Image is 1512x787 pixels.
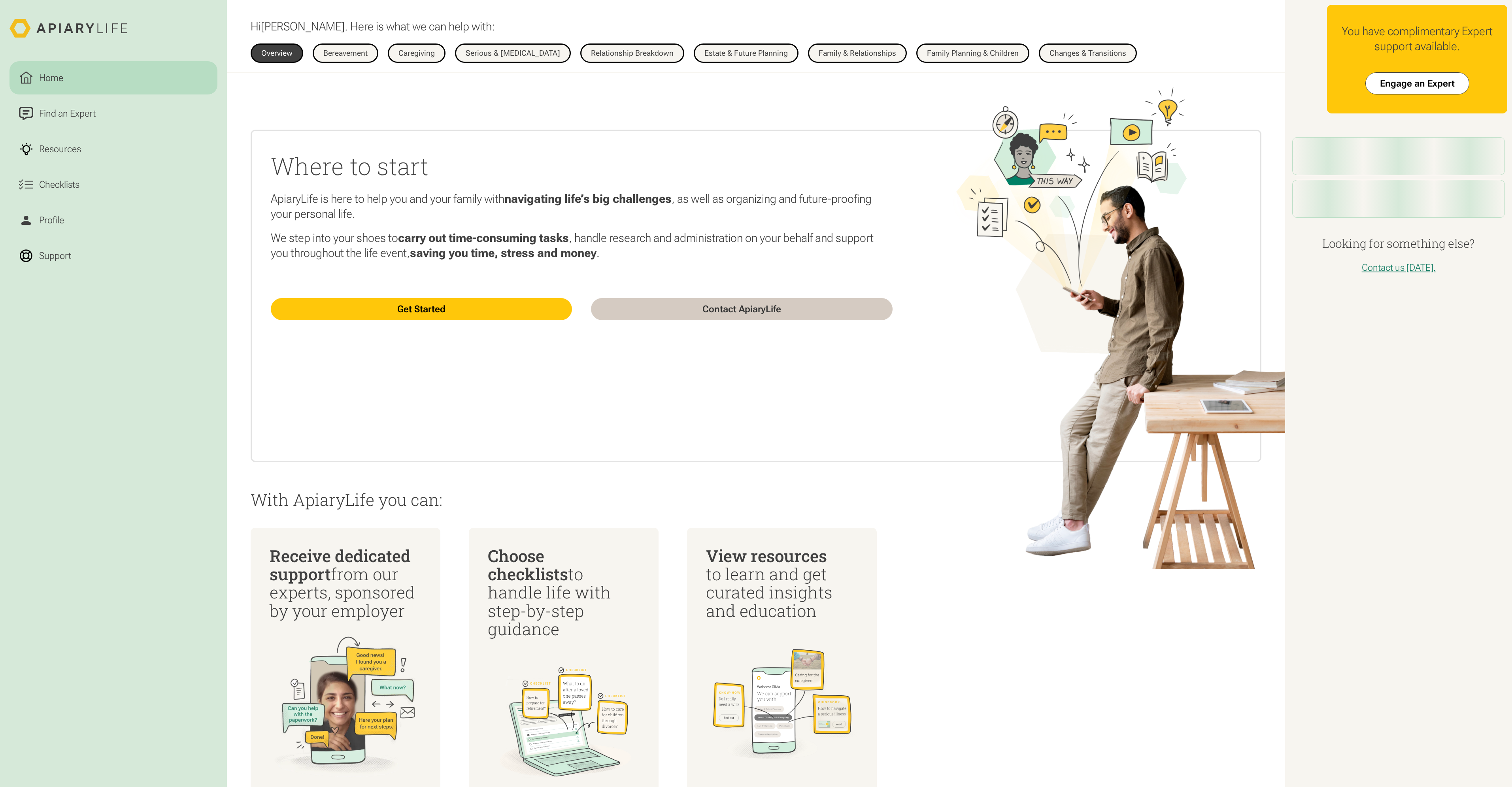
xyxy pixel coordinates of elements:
[251,19,495,34] p: Hi . Here is what we can help with:
[9,239,217,272] a: Support
[1050,49,1126,57] div: Changes & Transitions
[1362,262,1436,273] a: Contact us [DATE].
[466,49,560,57] div: Serious & [MEDICAL_DATA]
[271,298,572,320] a: Get Started
[808,43,907,63] a: Family & Relationships
[455,43,571,63] a: Serious & [MEDICAL_DATA]
[37,142,83,156] div: Resources
[819,49,896,57] div: Family & Relationships
[251,491,1262,509] p: With ApiaryLife you can:
[591,298,893,320] a: Contact ApiaryLife
[270,547,421,620] div: from our experts, sponsored by your employer
[323,49,368,57] div: Bereavement
[261,19,345,33] span: [PERSON_NAME]
[1365,72,1469,94] a: Engage an Expert
[9,97,217,130] a: Find an Expert
[37,213,66,227] div: Profile
[706,547,858,620] div: to learn and get curated insights and education
[37,71,66,85] div: Home
[9,61,217,94] a: Home
[37,249,74,263] div: Support
[271,230,893,260] p: We step into your shoes to , handle research and administration on your behalf and support you th...
[1336,24,1498,53] div: You have complimentary Expert support available.
[313,43,378,63] a: Bereavement
[388,43,445,63] a: Caregiving
[271,150,893,182] h2: Where to start
[580,43,684,63] a: Relationship Breakdown
[37,177,82,192] div: Checklists
[927,49,1019,57] div: Family Planning & Children
[704,49,788,57] div: Estate & Future Planning
[398,231,569,245] strong: carry out time-consuming tasks
[9,204,217,237] a: Profile
[1290,234,1507,252] h4: Looking for something else?
[504,192,672,206] strong: navigating life’s big challenges
[410,246,596,260] strong: saving you time, stress and money
[251,43,303,63] a: Overview
[270,545,411,585] span: Receive dedicated support
[706,545,827,566] span: View resources
[9,168,217,201] a: Checklists
[9,132,217,166] a: Resources
[271,191,893,221] p: ApiaryLife is here to help you and your family with , as well as organizing and future-proofing y...
[398,49,435,57] div: Caregiving
[488,545,568,585] span: Choose checklists
[37,106,98,121] div: Find an Expert
[591,49,674,57] div: Relationship Breakdown
[1039,43,1137,63] a: Changes & Transitions
[488,547,640,638] div: to handle life with step-by-step guidance
[916,43,1029,63] a: Family Planning & Children
[694,43,798,63] a: Estate & Future Planning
